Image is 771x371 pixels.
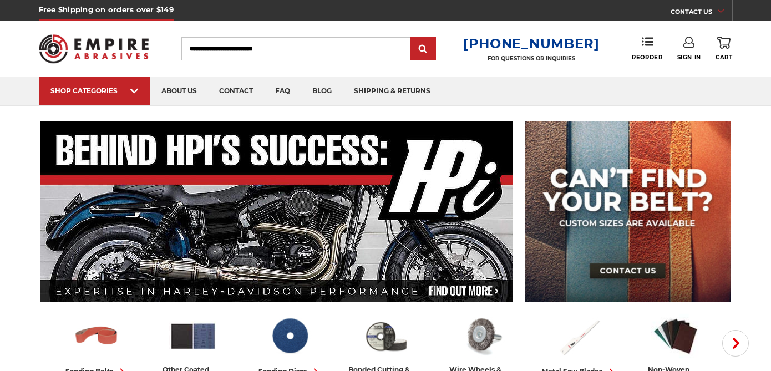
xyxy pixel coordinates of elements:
span: Cart [716,54,732,61]
a: Cart [716,37,732,61]
img: Banner for an interview featuring Horsepower Inc who makes Harley performance upgrades featured o... [40,121,514,302]
img: Empire Abrasives [39,27,149,70]
img: Bonded Cutting & Grinding [362,312,410,360]
span: Reorder [632,54,662,61]
span: Sign In [677,54,701,61]
img: Other Coated Abrasives [169,312,217,360]
input: Submit [412,38,434,60]
img: Non-woven Abrasives [651,312,700,360]
img: promo banner for custom belts. [525,121,731,302]
div: SHOP CATEGORIES [50,87,139,95]
a: shipping & returns [343,77,442,105]
a: [PHONE_NUMBER] [463,35,600,52]
a: CONTACT US [671,6,732,21]
img: Sanding Discs [265,312,314,360]
p: FOR QUESTIONS OR INQUIRIES [463,55,600,62]
a: faq [264,77,301,105]
a: Reorder [632,37,662,60]
a: blog [301,77,343,105]
img: Wire Wheels & Brushes [458,312,507,360]
button: Next [722,330,749,357]
a: about us [150,77,208,105]
a: contact [208,77,264,105]
img: Metal Saw Blades [555,312,603,360]
img: Sanding Belts [72,312,121,360]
